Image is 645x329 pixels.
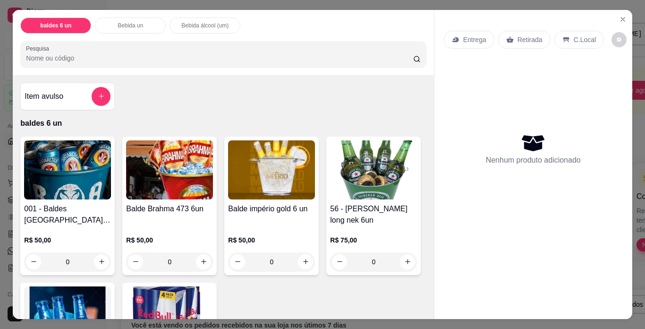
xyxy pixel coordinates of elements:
[26,254,41,269] button: decrease-product-quantity
[118,22,143,29] p: Bebida un
[228,235,315,245] p: R$ 50,00
[228,140,315,199] img: product-image
[128,254,143,269] button: decrease-product-quantity
[330,203,417,226] h4: 56 - [PERSON_NAME] long nek 6un
[463,35,486,44] p: Entrega
[26,53,413,63] input: Pesquisa
[330,235,417,245] p: R$ 75,00
[196,254,211,269] button: increase-product-quantity
[126,203,213,215] h4: Balde Brahma 473 6un
[400,254,415,269] button: increase-product-quantity
[230,254,245,269] button: decrease-product-quantity
[298,254,313,269] button: increase-product-quantity
[228,203,315,215] h4: Balde império gold 6 un
[94,254,109,269] button: increase-product-quantity
[486,155,581,166] p: Nenhum produto adicionado
[40,22,71,29] p: baldes 6 un
[518,35,543,44] p: Retirada
[330,140,417,199] img: product-image
[574,35,596,44] p: C.Local
[126,140,213,199] img: product-image
[26,44,52,52] label: Pesquisa
[20,118,426,129] p: baldes 6 un
[611,32,627,47] button: decrease-product-quantity
[126,235,213,245] p: R$ 50,00
[181,22,229,29] p: Bebida álcool (um)
[24,140,111,199] img: product-image
[24,203,111,226] h4: 001 - Baldes [GEOGRAPHIC_DATA] 473 (6un)
[25,91,63,102] h4: Item avulso
[24,235,111,245] p: R$ 50,00
[92,87,110,106] button: add-separate-item
[615,12,630,27] button: Close
[332,254,347,269] button: decrease-product-quantity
